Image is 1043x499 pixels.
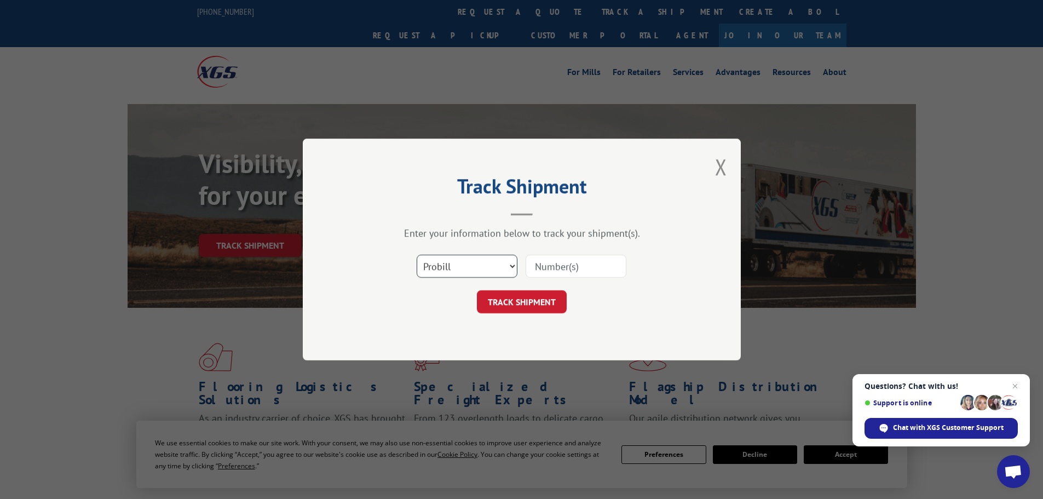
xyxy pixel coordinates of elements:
[477,290,567,313] button: TRACK SHIPMENT
[865,399,956,407] span: Support is online
[865,382,1018,391] span: Questions? Chat with us!
[526,255,626,278] input: Number(s)
[358,179,686,199] h2: Track Shipment
[997,455,1030,488] a: Open chat
[893,423,1004,433] span: Chat with XGS Customer Support
[865,418,1018,439] span: Chat with XGS Customer Support
[358,227,686,239] div: Enter your information below to track your shipment(s).
[715,152,727,181] button: Close modal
